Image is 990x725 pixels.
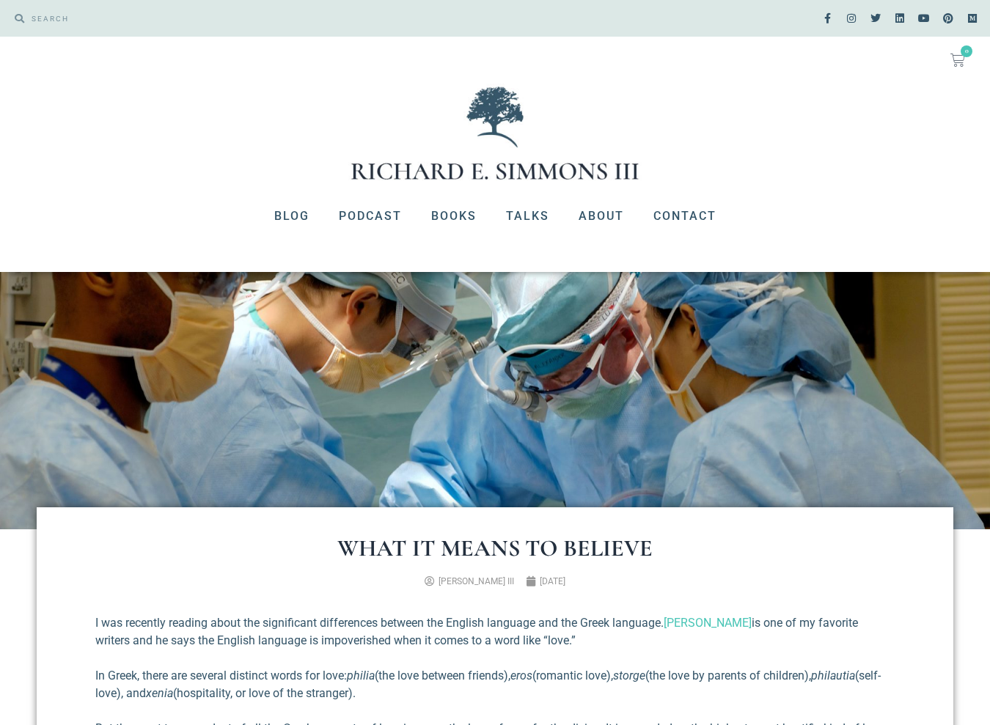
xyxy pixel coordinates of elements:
[439,576,514,586] span: [PERSON_NAME] III
[540,576,565,586] time: [DATE]
[564,197,639,235] a: About
[639,197,731,235] a: Contact
[24,7,488,29] input: SEARCH
[526,575,565,588] a: [DATE]
[95,667,895,702] p: In Greek, there are several distinct words for love: (the love between friends), (romantic love),...
[260,197,324,235] a: Blog
[961,45,972,57] span: 0
[811,669,855,682] em: philautia
[95,614,895,649] p: I was recently reading about the significant differences between the English language and the Gre...
[347,669,375,682] em: philia
[664,616,752,630] a: [PERSON_NAME]
[146,686,173,700] em: xenia
[613,669,645,682] em: storge
[417,197,491,235] a: Books
[933,44,983,76] a: 0
[95,537,895,560] h1: What It Means To Believe
[324,197,417,235] a: Podcast
[510,669,532,682] em: eros
[491,197,564,235] a: Talks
